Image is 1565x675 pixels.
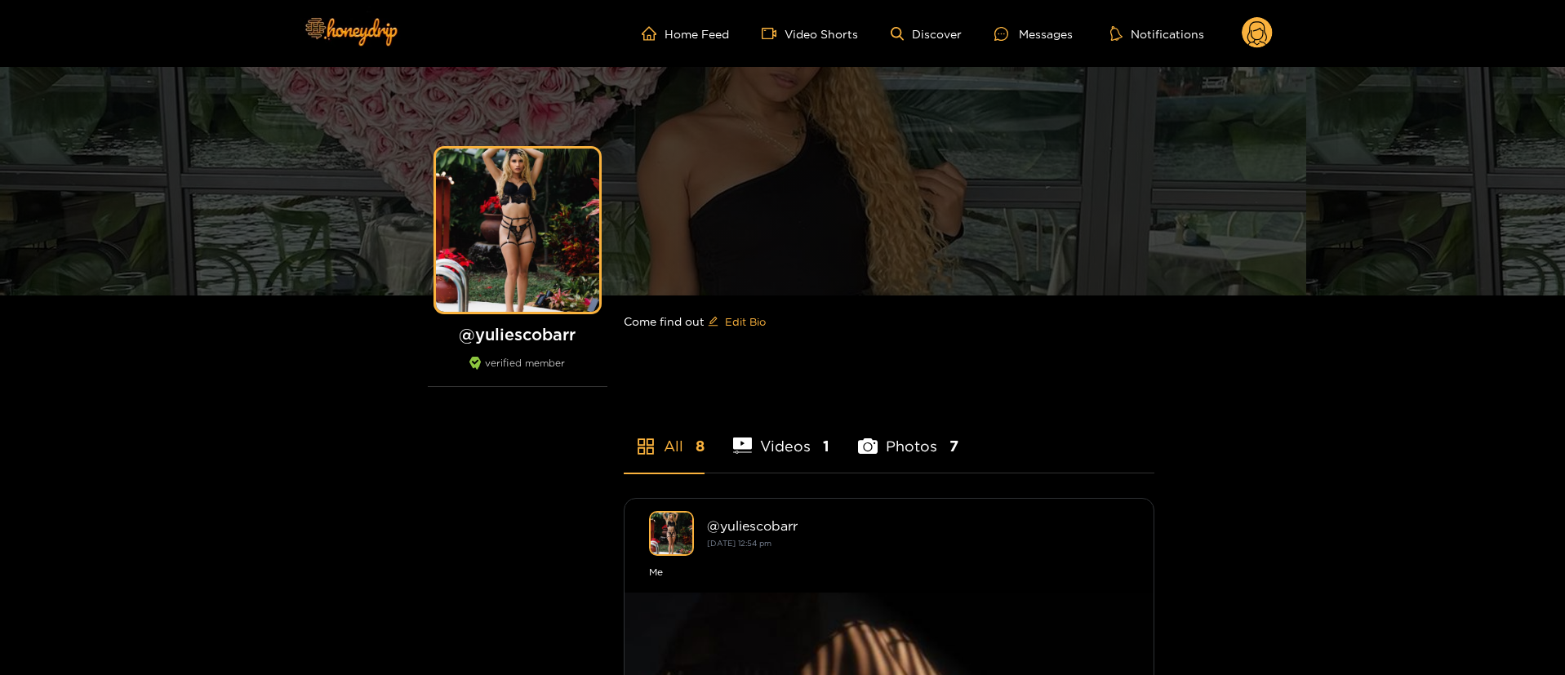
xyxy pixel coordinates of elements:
[708,316,718,328] span: edit
[707,539,771,548] small: [DATE] 12:54 pm
[428,324,607,344] h1: @ yuliescobarr
[733,399,830,473] li: Videos
[642,26,729,41] a: Home Feed
[823,436,829,456] span: 1
[624,295,1154,348] div: Come find out
[994,24,1073,43] div: Messages
[858,399,958,473] li: Photos
[705,309,769,335] button: editEdit Bio
[636,437,656,456] span: appstore
[624,399,705,473] li: All
[725,313,766,330] span: Edit Bio
[762,26,858,41] a: Video Shorts
[428,357,607,387] div: verified member
[649,564,1129,580] div: Me
[649,511,694,556] img: yuliescobarr
[642,26,665,41] span: home
[891,27,962,41] a: Discover
[762,26,785,41] span: video-camera
[1105,25,1209,42] button: Notifications
[707,518,1129,533] div: @ yuliescobarr
[696,436,705,456] span: 8
[949,436,958,456] span: 7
